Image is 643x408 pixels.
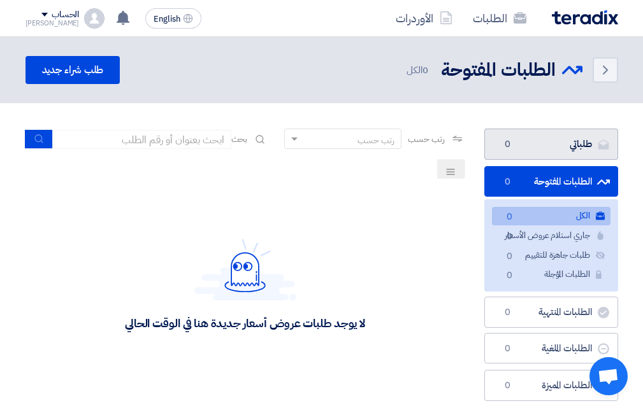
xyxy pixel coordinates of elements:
a: طلب شراء جديد [25,56,120,84]
a: الطلبات المميزة0 [484,370,618,401]
span: 0 [423,63,428,77]
span: English [154,15,180,24]
a: الطلبات [463,3,537,33]
a: الطلبات الملغية0 [484,333,618,364]
img: Teradix logo [552,10,618,25]
a: جاري استلام عروض الأسعار [492,227,610,245]
a: الكل [492,207,610,225]
span: 0 [500,306,516,319]
div: رتب حسب [358,134,394,147]
h2: الطلبات المفتوحة [441,58,556,83]
span: 0 [500,379,516,392]
button: English [145,8,201,29]
input: ابحث بعنوان أو رقم الطلب [53,130,231,149]
div: Open chat [589,357,628,395]
span: 0 [502,211,517,224]
img: profile_test.png [84,8,105,29]
div: [PERSON_NAME] [25,20,80,27]
span: 0 [500,138,516,151]
div: الحساب [52,10,79,20]
a: طلبات جاهزة للتقييم [492,246,610,265]
div: لا يوجد طلبات عروض أسعار جديدة هنا في الوقت الحالي [125,316,365,330]
a: الأوردرات [386,3,463,33]
a: الطلبات المنتهية0 [484,297,618,328]
img: Hello [194,239,296,300]
a: الطلبات المؤجلة [492,265,610,284]
a: الطلبات المفتوحة0 [484,166,618,197]
span: 0 [500,176,516,188]
span: رتب حسب [408,132,444,146]
span: 0 [500,342,516,355]
span: بحث [231,132,248,146]
span: 0 [502,269,517,283]
span: الكل [407,63,431,78]
span: 0 [502,250,517,264]
span: 0 [502,230,517,244]
a: طلباتي0 [484,129,618,160]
